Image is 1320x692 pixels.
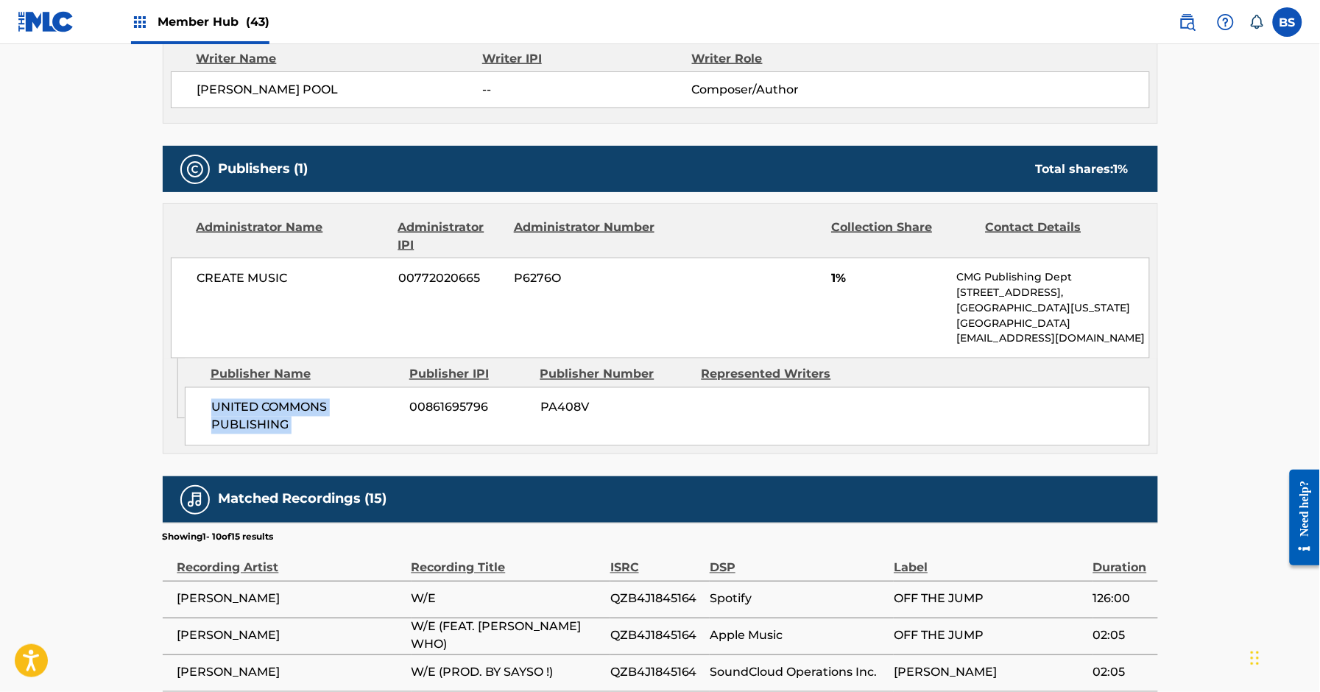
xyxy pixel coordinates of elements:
div: Label [894,544,1085,577]
p: [EMAIL_ADDRESS][DOMAIN_NAME] [956,331,1148,347]
div: Drag [1251,636,1260,680]
span: 02:05 [1093,664,1151,682]
img: MLC Logo [18,11,74,32]
img: Top Rightsholders [131,13,149,31]
div: Administrator Name [197,219,387,254]
div: Writer Role [692,50,883,68]
span: 126:00 [1093,590,1151,608]
span: Composer/Author [692,81,883,99]
div: ISRC [610,544,702,577]
div: Help [1211,7,1240,37]
div: Publisher Name [211,366,398,384]
div: Total shares: [1036,160,1129,178]
span: SoundCloud Operations Inc. [710,664,886,682]
span: P6276O [514,269,657,287]
span: QZB4J1845164 [610,590,702,608]
span: UNITED COMMONS PUBLISHING [211,399,399,434]
span: W/E [412,590,603,608]
span: [PERSON_NAME] POOL [197,81,483,99]
p: CMG Publishing Dept [956,269,1148,285]
div: Contact Details [986,219,1129,254]
span: QZB4J1845164 [610,627,702,645]
span: OFF THE JUMP [894,590,1085,608]
span: OFF THE JUMP [894,627,1085,645]
span: Member Hub [158,13,269,30]
span: 02:05 [1093,627,1151,645]
div: Writer Name [197,50,483,68]
img: Publishers [186,160,204,178]
span: 00772020665 [398,269,503,287]
img: search [1179,13,1196,31]
span: [PERSON_NAME] [177,664,404,682]
span: Apple Music [710,627,886,645]
img: help [1217,13,1235,31]
div: User Menu [1273,7,1302,37]
h5: Publishers (1) [219,160,308,177]
span: CREATE MUSIC [197,269,388,287]
div: Publisher IPI [409,366,529,384]
div: Administrator IPI [398,219,503,254]
p: [STREET_ADDRESS], [956,285,1148,300]
span: [PERSON_NAME] [177,590,404,608]
span: [PERSON_NAME] [177,627,404,645]
span: QZB4J1845164 [610,664,702,682]
h5: Matched Recordings (15) [219,491,387,508]
span: 1 % [1114,162,1129,176]
div: Recording Title [412,544,603,577]
p: [GEOGRAPHIC_DATA] [956,316,1148,331]
span: [PERSON_NAME] [894,664,1085,682]
p: Showing 1 - 10 of 15 results [163,531,274,544]
p: [GEOGRAPHIC_DATA][US_STATE] [956,300,1148,316]
div: Publisher Number [540,366,691,384]
span: 1% [831,269,945,287]
div: Administrator Number [514,219,657,254]
div: DSP [710,544,886,577]
span: W/E (PROD. BY SAYSO !) [412,664,603,682]
div: Represented Writers [702,366,852,384]
img: Matched Recordings [186,491,204,509]
iframe: Resource Center [1279,459,1320,577]
div: Writer IPI [482,50,692,68]
span: PA408V [540,399,691,417]
iframe: Chat Widget [1246,621,1320,692]
span: -- [482,81,691,99]
span: (43) [246,15,269,29]
span: W/E (FEAT. [PERSON_NAME] WHO) [412,618,603,654]
a: Public Search [1173,7,1202,37]
span: Spotify [710,590,886,608]
div: Recording Artist [177,544,404,577]
div: Collection Share [831,219,974,254]
span: 00861695796 [410,399,529,417]
div: Notifications [1249,15,1264,29]
div: Duration [1093,544,1151,577]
